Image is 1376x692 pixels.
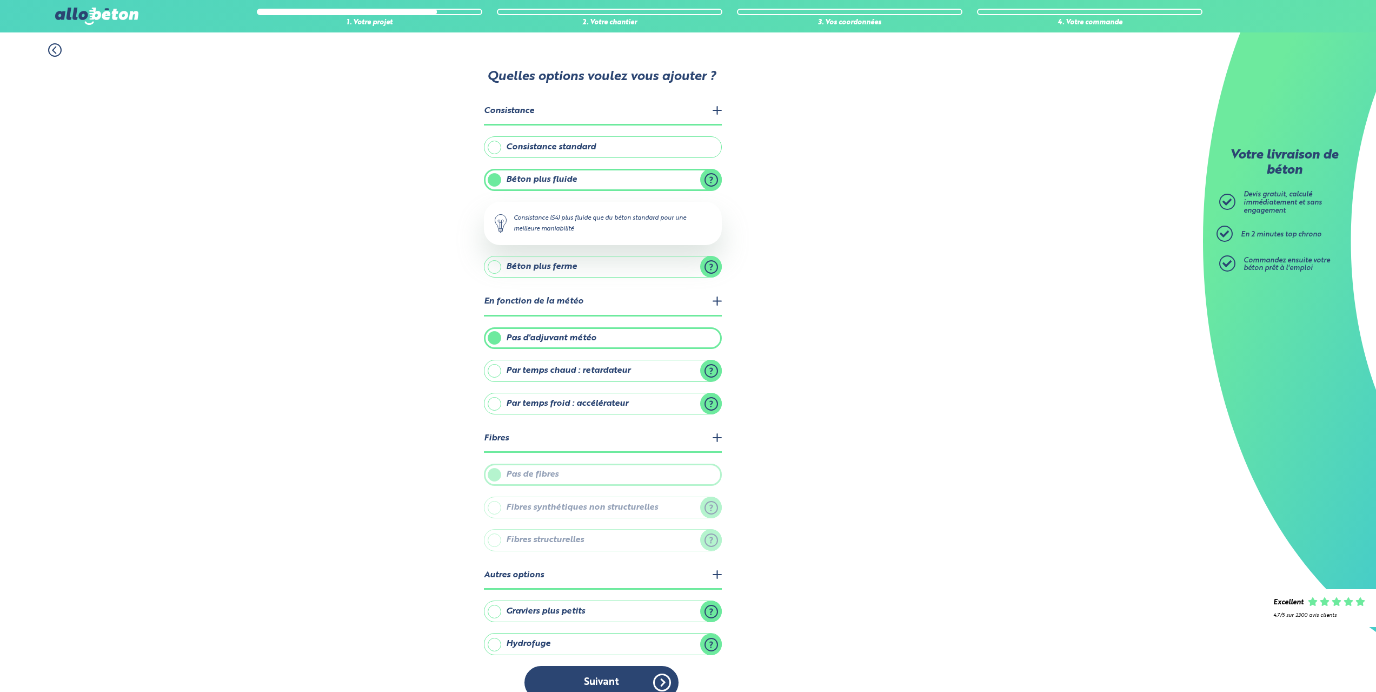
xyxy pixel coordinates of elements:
div: Consistance (S4) plus fluide que du béton standard pour une meilleure maniabilité [484,202,722,245]
div: 1. Votre projet [257,19,482,27]
div: 4. Votre commande [977,19,1202,27]
legend: Fibres [484,425,722,453]
label: Consistance standard [484,136,722,158]
p: Votre livraison de béton [1222,148,1346,178]
iframe: Help widget launcher [1280,650,1364,680]
label: Béton plus ferme [484,256,722,278]
span: Devis gratuit, calculé immédiatement et sans engagement [1244,191,1322,214]
label: Fibres synthétiques non structurelles [484,497,722,518]
legend: Consistance [484,98,722,126]
label: Pas d'adjuvant météo [484,327,722,349]
label: Graviers plus petits [484,601,722,622]
img: allobéton [55,8,138,25]
span: En 2 minutes top chrono [1241,231,1321,238]
div: 4.7/5 sur 2300 avis clients [1273,612,1365,618]
div: 3. Vos coordonnées [737,19,962,27]
div: 2. Votre chantier [497,19,722,27]
label: Béton plus fluide [484,169,722,190]
span: Commandez ensuite votre béton prêt à l'emploi [1244,257,1330,272]
label: Par temps froid : accélérateur [484,393,722,414]
p: Quelles options voulez vous ajouter ? [483,70,721,85]
label: Par temps chaud : retardateur [484,360,722,381]
label: Fibres structurelles [484,529,722,551]
label: Pas de fibres [484,464,722,485]
div: Excellent [1273,599,1304,607]
legend: Autres options [484,562,722,590]
legend: En fonction de la météo [484,288,722,316]
label: Hydrofuge [484,633,722,655]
